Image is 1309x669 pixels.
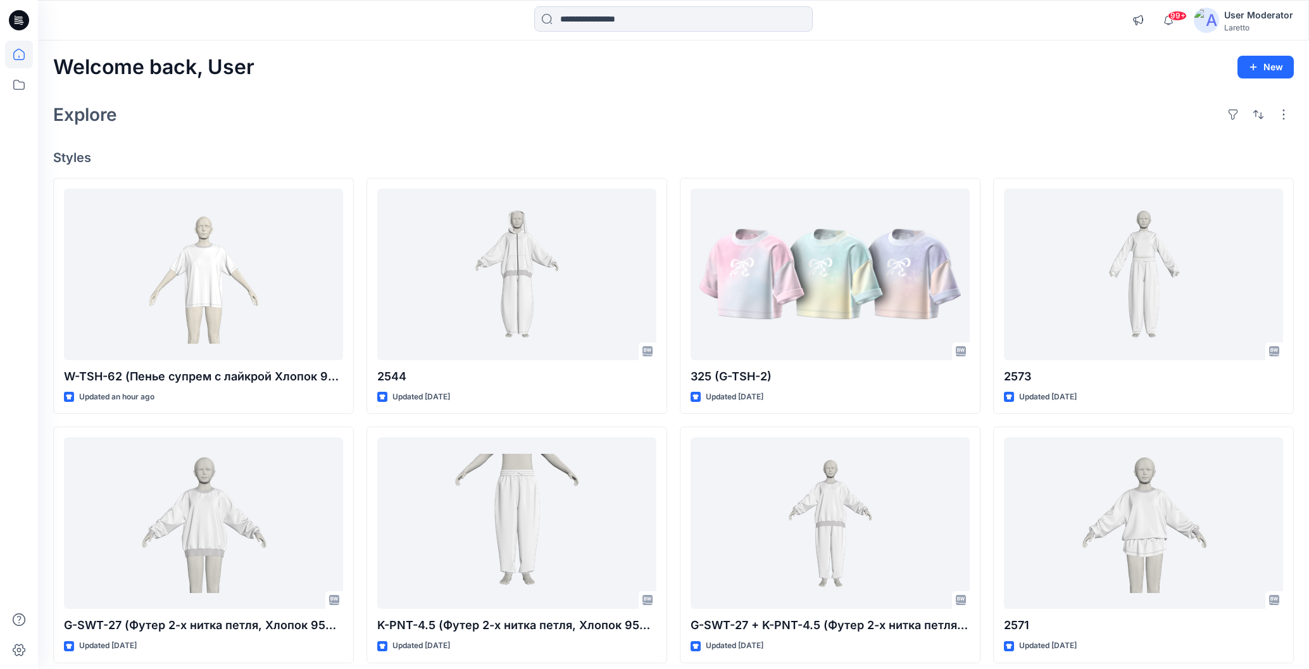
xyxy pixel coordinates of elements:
[706,391,763,404] p: Updated [DATE]
[1224,8,1293,23] div: User Moderator
[1004,616,1283,634] p: 2571
[1004,368,1283,385] p: 2573
[64,189,343,360] a: W-TSH-62 (Пенье супрем с лайкрой Хлопок 95% эластан 5%)
[1237,56,1294,78] button: New
[377,368,656,385] p: 2544
[392,639,450,653] p: Updated [DATE]
[79,639,137,653] p: Updated [DATE]
[1019,391,1077,404] p: Updated [DATE]
[79,391,154,404] p: Updated an hour ago
[64,437,343,609] a: G-SWT-27 (Футер 2-х нитка петля, Хлопок 95% эластан 5%)
[691,437,970,609] a: G-SWT-27 + K-PNT-4.5 (Футер 2-х нитка петля, Хлопок 95% эластан 5%)
[53,56,254,79] h2: Welcome back, User
[377,616,656,634] p: K-PNT-4.5 (Футер 2-х нитка петля, Хлопок 95% эластан 5%)
[64,616,343,634] p: G-SWT-27 (Футер 2-х нитка петля, Хлопок 95% эластан 5%)
[1004,437,1283,609] a: 2571
[53,150,1294,165] h4: Styles
[64,368,343,385] p: W-TSH-62 (Пенье супрем с лайкрой Хлопок 95% эластан 5%)
[377,189,656,360] a: 2544
[691,368,970,385] p: 325 (G-TSH-2)
[377,437,656,609] a: K-PNT-4.5 (Футер 2-х нитка петля, Хлопок 95% эластан 5%)
[392,391,450,404] p: Updated [DATE]
[1004,189,1283,360] a: 2573
[1224,23,1293,32] div: Laretto
[1168,11,1187,21] span: 99+
[691,189,970,360] a: 325 (G-TSH-2)
[1019,639,1077,653] p: Updated [DATE]
[691,616,970,634] p: G-SWT-27 + K-PNT-4.5 (Футер 2-х нитка петля, Хлопок 95% эластан 5%)
[53,104,117,125] h2: Explore
[706,639,763,653] p: Updated [DATE]
[1194,8,1219,33] img: avatar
